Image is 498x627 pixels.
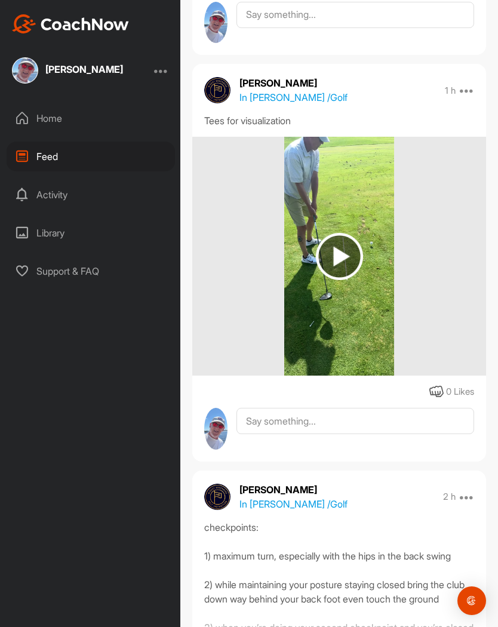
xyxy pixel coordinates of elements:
[7,256,175,286] div: Support & FAQ
[204,113,474,128] div: Tees for visualization
[316,233,363,280] img: play
[457,586,486,615] div: Open Intercom Messenger
[239,497,348,511] p: In [PERSON_NAME] / Golf
[12,57,38,84] img: 867a39a231793a7cb9c9cf982d4c6dcb.jpeg
[239,90,348,105] p: In [PERSON_NAME] / Golf
[45,64,123,74] div: [PERSON_NAME]
[204,408,228,449] img: avatar
[239,76,348,90] p: [PERSON_NAME]
[12,14,129,33] img: CoachNow
[7,142,175,171] div: Feed
[204,2,228,43] img: avatar
[446,385,474,399] div: 0 Likes
[7,103,175,133] div: Home
[239,482,348,497] p: [PERSON_NAME]
[204,77,230,103] img: avatar
[284,137,395,376] img: media
[443,491,456,503] p: 2 h
[204,484,230,510] img: avatar
[7,180,175,210] div: Activity
[7,218,175,248] div: Library
[445,85,456,97] p: 1 h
